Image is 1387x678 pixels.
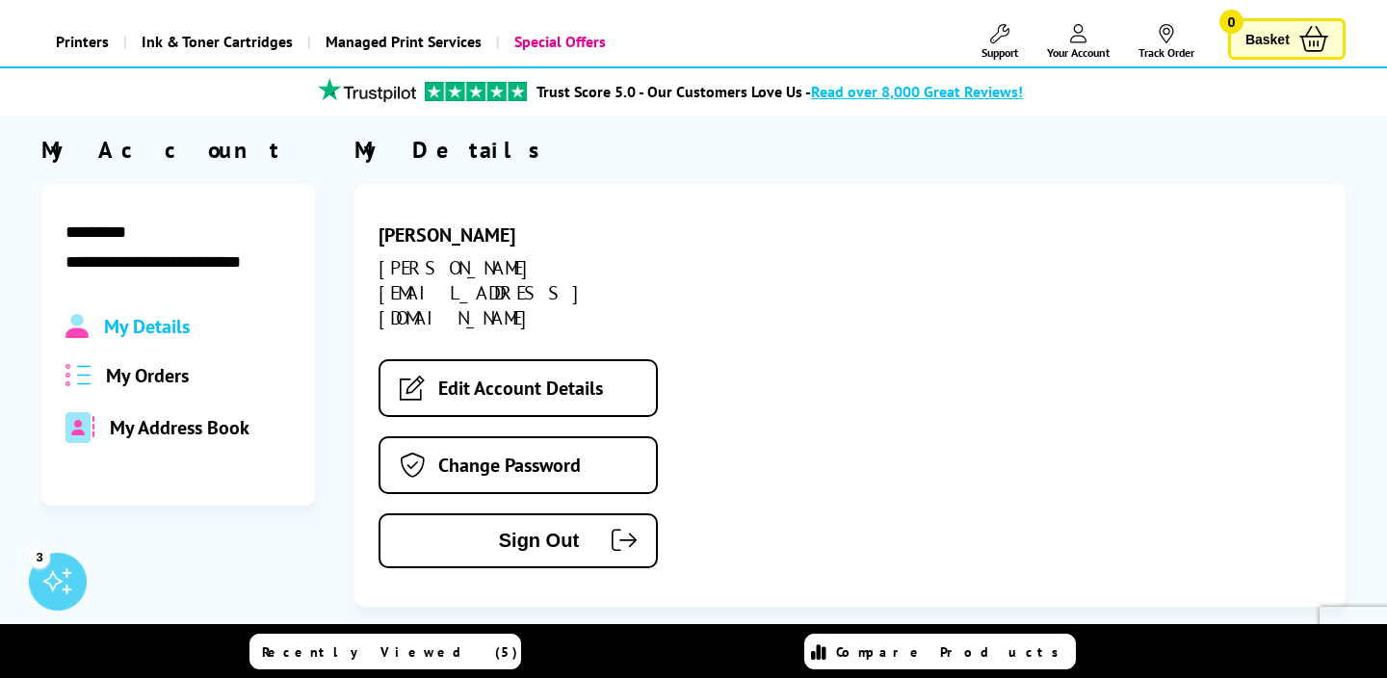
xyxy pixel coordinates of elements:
span: Ink & Toner Cartridges [142,17,293,66]
span: Recently Viewed (5) [262,643,518,661]
span: Basket [1245,26,1290,52]
a: Managed Print Services [307,17,496,66]
a: Trust Score 5.0 - Our Customers Love Us -Read over 8,000 Great Reviews! [536,82,1023,101]
a: Printers [41,17,123,66]
a: Special Offers [496,17,620,66]
img: all-order.svg [65,364,91,386]
span: Sign Out [409,530,579,552]
img: address-book-duotone-solid.svg [65,412,94,443]
div: My Details [354,135,1346,165]
div: [PERSON_NAME][EMAIL_ADDRESS][DOMAIN_NAME] [379,255,690,330]
a: Edit Account Details [379,359,658,417]
img: Profile.svg [65,314,88,339]
span: Read over 8,000 Great Reviews! [811,82,1023,101]
a: Basket 0 [1228,18,1346,60]
span: My Details [104,314,190,339]
img: trustpilot rating [309,78,425,102]
button: Sign Out [379,513,658,568]
a: Ink & Toner Cartridges [123,17,307,66]
span: Compare Products [836,643,1069,661]
a: Your Account [1047,24,1110,60]
img: trustpilot rating [425,82,527,101]
span: 0 [1219,10,1243,34]
a: Recently Viewed (5) [249,634,521,669]
span: Your Account [1047,45,1110,60]
div: My Account [41,135,315,165]
span: Support [981,45,1018,60]
a: Support [981,24,1018,60]
a: Compare Products [804,634,1076,669]
div: 3 [29,546,50,567]
div: [PERSON_NAME] [379,222,690,248]
span: My Orders [106,363,189,388]
span: My Address Book [110,415,249,440]
a: Track Order [1138,24,1194,60]
a: Change Password [379,436,658,494]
